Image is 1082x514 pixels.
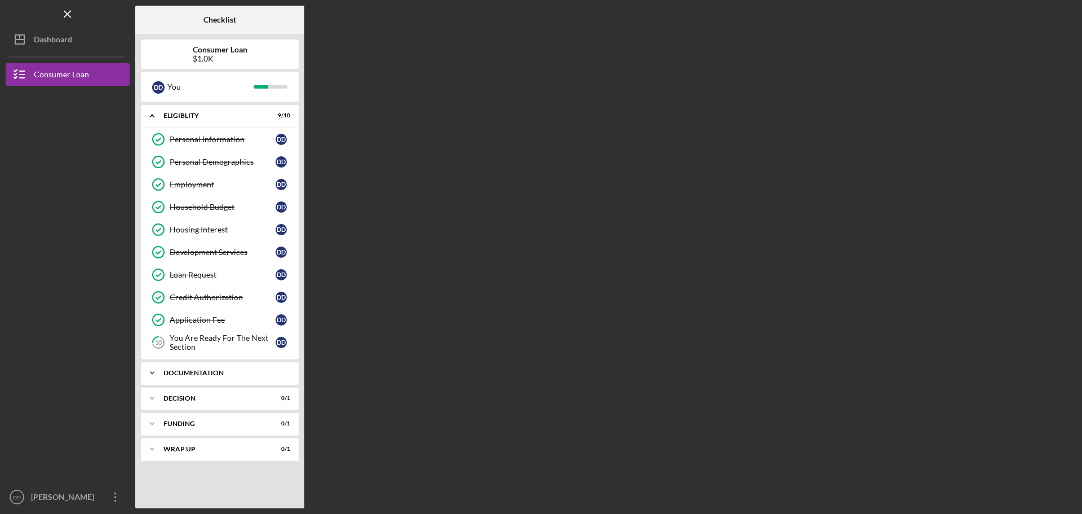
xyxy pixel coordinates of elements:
div: Documentation [163,370,285,376]
div: Development Services [170,248,276,257]
div: Housing Interest [170,225,276,234]
div: Personal Information [170,135,276,144]
div: D D [276,292,287,303]
div: You [167,77,254,96]
tspan: 10 [155,339,162,346]
div: Eligiblity [163,112,262,119]
a: Application FeeDD [147,309,293,331]
a: Personal DemographicsDD [147,151,293,173]
div: Personal Demographics [170,157,276,166]
a: Development ServicesDD [147,241,293,263]
a: Loan RequestDD [147,263,293,286]
div: Application Fee [170,315,276,324]
a: Housing InterestDD [147,218,293,241]
div: D D [152,81,165,94]
a: EmploymentDD [147,173,293,196]
div: D D [276,179,287,190]
div: [PERSON_NAME] [28,486,101,511]
a: Credit AuthorizationDD [147,286,293,309]
div: $1.0K [193,54,247,63]
button: Consumer Loan [6,63,130,86]
b: Consumer Loan [193,45,247,54]
a: Household BudgetDD [147,196,293,218]
div: Employment [170,180,276,189]
div: Loan Request [170,270,276,279]
text: DD [13,494,21,500]
div: 0 / 1 [270,420,290,427]
div: 0 / 1 [270,395,290,402]
div: Dashboard [34,28,72,54]
div: Credit Authorization [170,293,276,302]
a: 10You Are Ready For The Next SectionDD [147,331,293,354]
div: D D [276,337,287,348]
div: D D [276,224,287,235]
div: Wrap up [163,446,262,453]
div: Decision [163,395,262,402]
div: D D [276,247,287,258]
b: Checklist [203,15,236,24]
a: Personal InformationDD [147,128,293,151]
div: D D [276,156,287,168]
div: 0 / 1 [270,446,290,453]
button: Dashboard [6,28,130,51]
div: Consumer Loan [34,63,89,89]
div: Household Budget [170,203,276,212]
div: D D [276,314,287,326]
div: You Are Ready For The Next Section [170,333,276,352]
div: D D [276,269,287,280]
div: D D [276,201,287,213]
div: D D [276,134,287,145]
button: DD[PERSON_NAME] [6,486,130,508]
div: Funding [163,420,262,427]
div: 9 / 10 [270,112,290,119]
